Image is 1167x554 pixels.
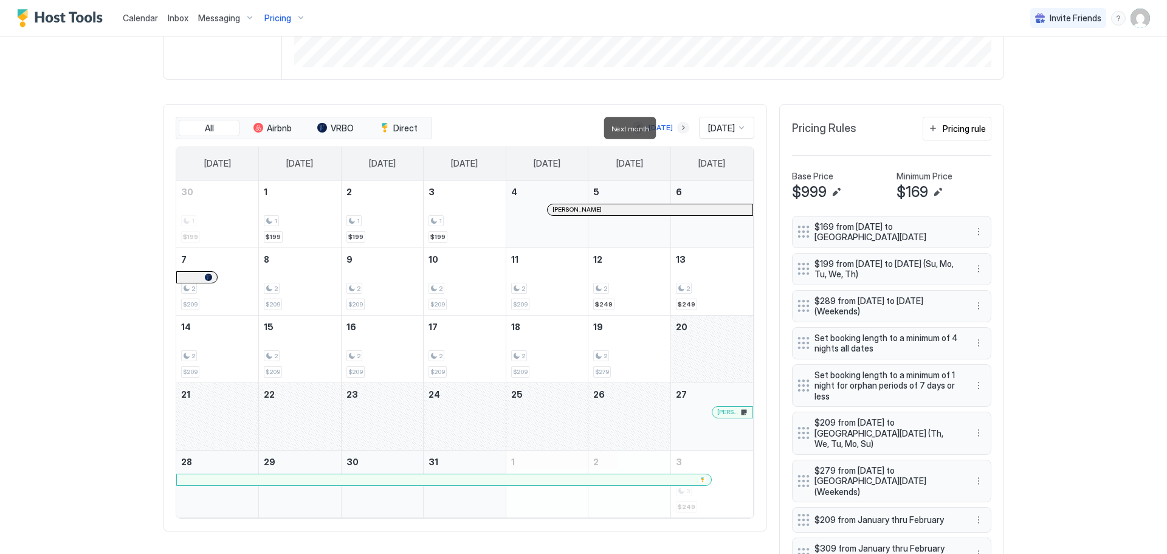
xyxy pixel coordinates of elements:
[649,122,673,133] div: [DATE]
[511,389,523,400] span: 25
[1050,13,1101,24] span: Invite Friends
[341,450,424,518] td: December 30, 2025
[357,147,408,180] a: Tuesday
[176,450,259,518] td: December 28, 2025
[971,299,986,313] button: More options
[274,352,278,360] span: 2
[593,187,599,197] span: 5
[424,451,506,473] a: December 31, 2025
[176,248,259,315] td: December 7, 2025
[814,417,959,449] span: $209 from [DATE] to [GEOGRAPHIC_DATA][DATE] (Th, We, Tu, Mo, Su)
[176,315,259,383] td: December 14, 2025
[686,147,737,180] a: Saturday
[342,248,424,271] a: December 9, 2025
[424,383,506,450] td: December 24, 2025
[393,123,418,134] span: Direct
[670,248,753,315] td: December 13, 2025
[264,389,275,400] span: 22
[342,451,424,473] a: December 30, 2025
[424,383,506,406] a: December 24, 2025
[286,158,313,169] span: [DATE]
[331,123,354,134] span: VRBO
[588,181,670,203] a: December 5, 2025
[191,285,195,293] span: 2
[17,9,108,27] a: Host Tools Logo
[179,120,239,137] button: All
[814,370,959,402] span: Set booking length to a minimum of 1 night for orphan periods of 7 days or less
[588,248,671,315] td: December 12, 2025
[676,322,687,332] span: 20
[506,450,588,518] td: January 1, 2026
[792,171,833,182] span: Base Price
[588,316,670,338] a: December 19, 2025
[792,364,991,407] div: Set booking length to a minimum of 1 night for orphan periods of 7 days or less menu
[341,248,424,315] td: December 9, 2025
[242,120,303,137] button: Airbnb
[266,233,281,241] span: $199
[522,147,573,180] a: Thursday
[588,315,671,383] td: December 19, 2025
[183,368,198,376] span: $209
[348,300,363,308] span: $209
[814,333,959,354] span: Set booking length to a minimum of 4 nights all dates
[595,300,613,308] span: $249
[506,248,588,315] td: December 11, 2025
[506,181,588,203] a: December 4, 2025
[176,451,258,473] a: December 28, 2025
[971,426,986,440] div: menu
[971,224,986,239] div: menu
[430,233,446,241] span: $199
[259,383,341,406] a: December 22, 2025
[616,158,643,169] span: [DATE]
[814,514,959,525] span: $209 from January thru February
[259,181,341,203] a: December 1, 2025
[181,389,190,400] span: 21
[181,457,192,467] span: 28
[346,322,356,332] span: 16
[259,383,342,450] td: December 22, 2025
[717,408,748,416] div: [PERSON_NAME]
[204,158,231,169] span: [DATE]
[814,465,959,497] span: $279 from [DATE] to [GEOGRAPHIC_DATA][DATE] (Weekends)
[971,378,986,393] button: More options
[971,513,986,527] div: menu
[647,120,675,135] button: [DATE]
[522,352,525,360] span: 2
[168,12,188,24] a: Inbox
[506,316,588,338] a: December 18, 2025
[341,315,424,383] td: December 16, 2025
[430,368,445,376] span: $209
[192,147,243,180] a: Sunday
[183,300,198,308] span: $209
[511,187,517,197] span: 4
[588,450,671,518] td: January 2, 2026
[678,300,695,308] span: $249
[267,123,292,134] span: Airbnb
[341,383,424,450] td: December 23, 2025
[439,147,490,180] a: Wednesday
[943,122,986,135] div: Pricing rule
[191,352,195,360] span: 2
[511,457,515,467] span: 1
[429,322,438,332] span: 17
[342,383,424,406] a: December 23, 2025
[671,316,753,338] a: December 20, 2025
[346,457,359,467] span: 30
[424,316,506,338] a: December 17, 2025
[274,217,277,225] span: 1
[677,122,689,134] button: Next month
[266,300,280,308] span: $209
[506,383,588,406] a: December 25, 2025
[1131,9,1150,28] div: User profile
[357,217,360,225] span: 1
[686,285,690,293] span: 2
[259,181,342,248] td: December 1, 2025
[341,181,424,248] td: December 2, 2025
[814,258,959,280] span: $199 from [DATE] to [DATE] (Su, Mo, Tu, We, Th)
[430,300,445,308] span: $209
[792,122,856,136] span: Pricing Rules
[259,248,341,271] a: December 8, 2025
[792,253,991,285] div: $199 from [DATE] to [DATE] (Su, Mo, Tu, We, Th) menu
[181,322,191,332] span: 14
